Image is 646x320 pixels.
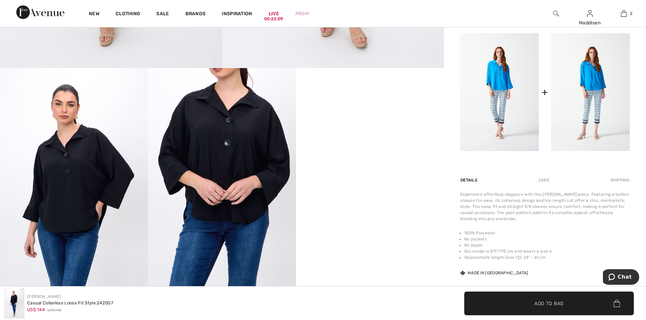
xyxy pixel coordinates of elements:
[621,9,627,18] img: My Bag
[27,300,113,306] div: Casual Collarless Loose Fit Style 242057
[116,11,140,18] a: Clothing
[464,230,630,236] li: 100% Polyester
[460,174,479,186] div: Details
[27,294,61,299] a: [PERSON_NAME]
[222,11,252,18] span: Inspiration
[607,9,640,18] a: 2
[573,19,606,26] div: Maddisen
[464,254,630,260] li: Approximate length (size 12): 24" - 61 cm
[460,33,539,151] img: Casual Collarless Loose Fit Style 242057
[533,174,555,186] div: Care
[464,292,634,315] button: Add to Bag
[609,174,630,186] div: Shipping
[16,5,64,19] img: 1ère Avenue
[603,269,639,286] iframe: Opens a widget where you can chat to one of our agents
[296,68,444,142] video: Your browser does not support the video tag.
[185,11,206,18] a: Brands
[47,308,61,313] span: US$ 205
[587,9,593,18] img: My Info
[630,10,632,17] span: 2
[534,300,564,307] span: Add to Bag
[460,191,630,222] div: Experience effortless elegance with this [PERSON_NAME] piece. Featuring a button closure for ease...
[27,307,45,312] span: US$ 144
[89,11,99,18] a: New
[464,248,630,254] li: Our model is 5'9"/175 cm and wears a size 6.
[542,85,548,100] div: +
[148,68,296,290] img: Casual Collarless Loose Fit Style 242057. 4
[460,270,528,276] div: Made in [GEOGRAPHIC_DATA]
[464,236,630,242] li: No pockets
[264,16,283,22] div: 00:23:09
[587,10,593,17] a: Sign In
[464,242,630,248] li: No zipper
[4,288,24,319] img: Casual Collarless Loose Fit Style 242057
[551,33,630,151] img: Geo Print Capris Style 242148
[613,300,620,307] img: Bag.svg
[553,9,559,18] img: search the website
[156,11,169,18] a: Sale
[269,10,279,17] a: Live00:23:09
[295,10,309,17] a: Prom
